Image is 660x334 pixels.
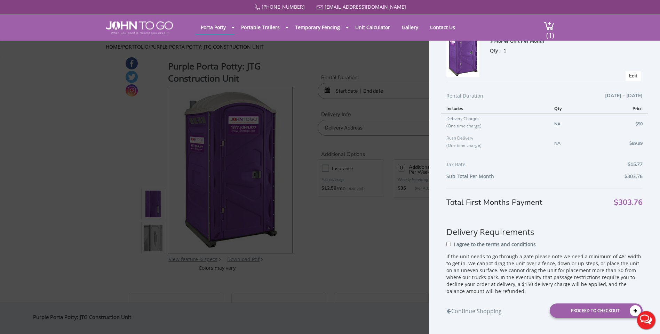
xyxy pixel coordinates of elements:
[446,142,544,149] p: (One time charge)
[625,173,643,179] b: $303.76
[254,5,260,10] img: Call
[446,253,643,295] p: If the unit needs to go through a gate please note we need a minimum of 48" width to get in. We c...
[629,73,637,79] a: Edit
[549,114,592,134] td: NA
[628,160,643,169] span: $15.77
[106,21,173,34] img: JOHN to go
[441,134,549,153] td: Rush Delivery
[397,20,423,34] a: Gallery
[441,114,549,134] td: Delivery Charges
[592,134,648,153] td: $89.99
[605,92,643,100] span: [DATE] - [DATE]
[501,38,544,44] span: Per Unit Per Month
[546,25,554,40] span: (1)
[446,122,544,130] p: (One time charge)
[262,3,305,10] a: [PHONE_NUMBER]
[350,20,395,34] a: Unit Calculator
[592,114,648,134] td: $50
[490,37,621,45] div: $148
[549,134,592,153] td: NA
[325,3,406,10] a: [EMAIL_ADDRESS][DOMAIN_NAME]
[290,20,345,34] a: Temporary Fencing
[544,21,554,31] img: cart a
[236,20,285,34] a: Portable Trailers
[317,5,323,10] img: Mail
[446,304,502,315] a: Continue Shopping
[446,160,643,172] div: Tax Rate
[441,103,549,114] th: Includes
[454,241,536,248] p: I agree to the terms and conditions
[446,215,643,236] h3: Delivery Requirements
[446,173,494,179] b: Sub Total Per Month
[632,306,660,334] button: Live Chat
[446,92,643,103] div: Rental Duration
[592,103,648,114] th: Price
[446,188,643,208] div: Total First Months Payment
[549,103,592,114] th: Qty
[425,20,460,34] a: Contact Us
[196,20,231,34] a: Porta Potty
[490,47,621,55] div: Qty :
[550,303,643,318] a: Proceed to Checkout
[614,199,643,206] span: $303.76
[503,48,507,54] span: 1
